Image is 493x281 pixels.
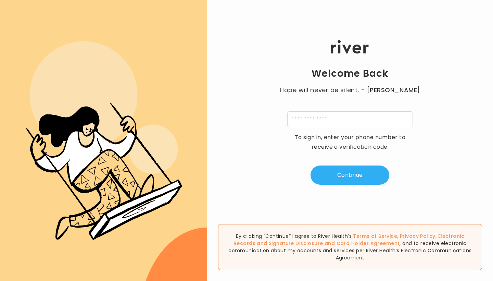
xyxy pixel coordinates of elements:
[233,233,464,247] a: Electronic Records and Signature Disclosure
[273,85,427,95] p: Hope will never be silent.
[361,85,420,95] span: - [PERSON_NAME]
[228,240,471,261] span: , and to receive electronic communication about my accounts and services per River Health’s Elect...
[353,233,397,240] a: Terms of Service
[218,224,482,270] div: By clicking “Continue” I agree to River Health’s
[290,133,410,152] p: To sign in, enter your phone number to receive a verification code.
[400,233,435,240] a: Privacy Policy
[233,233,464,247] span: , , and
[337,240,400,247] a: Card Holder Agreement
[311,166,389,185] button: Continue
[312,68,388,80] h1: Welcome Back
